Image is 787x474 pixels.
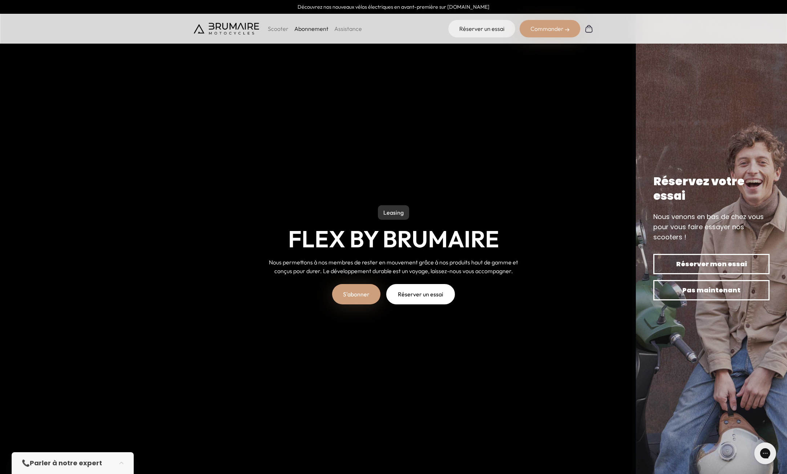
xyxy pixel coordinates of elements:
[448,20,515,37] a: Réserver un essai
[294,25,328,32] a: Abonnement
[585,24,593,33] img: Panier
[520,20,580,37] div: Commander
[334,25,362,32] a: Assistance
[751,440,780,467] iframe: Gorgias live chat messenger
[194,23,259,35] img: Brumaire Motocycles
[269,259,518,275] span: Nous permettons à nos membres de rester en mouvement grâce à nos produits haut de gamme et conçus...
[386,284,455,304] a: Réserver un essai
[565,28,569,32] img: right-arrow-2.png
[268,24,288,33] p: Scooter
[288,226,499,252] h1: Flex by Brumaire
[378,205,409,220] p: Leasing
[332,284,380,304] a: S'abonner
